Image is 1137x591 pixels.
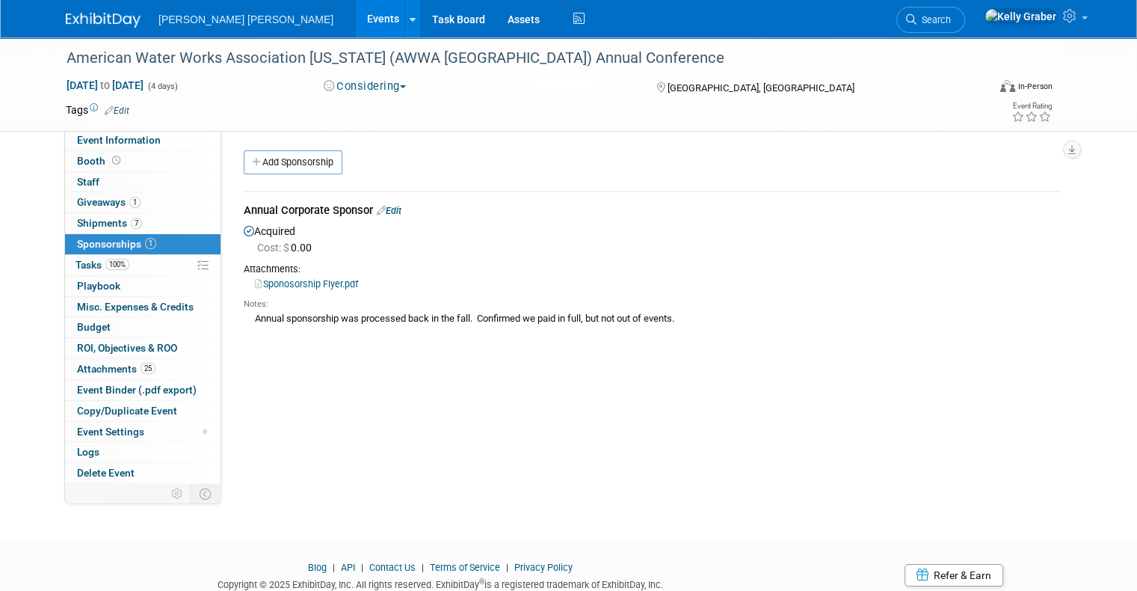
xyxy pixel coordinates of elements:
span: Sponsorships [77,238,156,250]
span: [GEOGRAPHIC_DATA], [GEOGRAPHIC_DATA] [668,82,854,94]
span: 7 [131,218,142,229]
span: 100% [105,259,129,270]
span: 25 [141,363,155,374]
img: ExhibitDay [66,13,141,28]
a: Add Sponsorship [244,150,342,174]
span: Shipments [77,217,142,229]
a: Contact Us [369,562,416,573]
a: Event Binder (.pdf export) [65,380,221,400]
a: Event Settings [65,422,221,442]
span: Booth [77,155,123,167]
span: Search [916,14,951,25]
span: Attachments [77,363,155,375]
td: Toggle Event Tabs [191,484,221,503]
span: Modified Layout [203,429,207,434]
span: [DATE] [DATE] [66,79,144,92]
a: Privacy Policy [514,562,573,573]
a: Shipments7 [65,213,221,233]
td: Personalize Event Tab Strip [164,484,191,503]
a: Delete Event [65,463,221,483]
a: Sponsorships1 [65,234,221,254]
span: 1 [145,238,156,249]
a: Edit [377,205,401,216]
a: API [341,562,355,573]
span: | [357,562,367,573]
a: Sponosorship Flyer.pdf [255,278,358,290]
span: 0.00 [257,242,318,254]
div: Annual sponsorship was processed back in the fall. Confirmed we paid in full, but not out of events. [244,310,1060,326]
div: Acquired [244,221,1060,331]
span: Copy/Duplicate Event [77,405,177,417]
button: Considering [318,79,412,94]
a: Attachments25 [65,359,221,379]
span: Event Settings [77,426,144,438]
a: Tasks100% [65,255,221,275]
a: Booth [65,151,221,171]
span: Giveaways [77,196,141,208]
span: Budget [77,321,111,333]
div: In-Person [1017,81,1053,92]
span: Staff [77,176,99,188]
span: [PERSON_NAME] [PERSON_NAME] [158,13,333,25]
a: Playbook [65,276,221,296]
a: Blog [308,562,327,573]
div: American Water Works Association [US_STATE] (AWWA [GEOGRAPHIC_DATA]) Annual Conference [61,45,969,72]
a: Staff [65,172,221,192]
a: Giveaways1 [65,192,221,212]
span: Delete Event [77,467,135,479]
div: Attachments: [244,263,1060,276]
td: Tags [66,102,129,117]
span: Playbook [77,280,120,292]
a: Search [896,7,965,33]
a: Refer & Earn [905,564,1003,587]
span: (4 days) [147,82,178,91]
sup: ® [479,578,484,586]
span: | [502,562,512,573]
a: Copy/Duplicate Event [65,401,221,421]
span: | [418,562,428,573]
div: Event Format [907,78,1053,100]
div: Annual Corporate Sponsor [244,203,1060,221]
a: Logs [65,442,221,462]
span: Event Information [77,134,161,146]
img: Format-Inperson.png [1000,80,1015,92]
div: Event Rating [1011,102,1052,110]
span: Event Binder (.pdf export) [77,384,197,396]
a: Budget [65,317,221,337]
span: Booth not reserved yet [109,155,123,166]
a: Misc. Expenses & Credits [65,297,221,317]
span: Tasks [76,259,129,271]
div: Notes: [244,298,1060,310]
span: 1 [129,197,141,208]
span: Misc. Expenses & Credits [77,301,194,313]
a: ROI, Objectives & ROO [65,338,221,358]
span: ROI, Objectives & ROO [77,342,177,354]
span: Cost: $ [257,242,291,254]
span: to [98,79,112,91]
span: | [329,562,339,573]
a: Terms of Service [430,562,500,573]
img: Kelly Graber [985,8,1057,25]
a: Event Information [65,130,221,150]
span: Logs [77,446,99,458]
a: Edit [105,105,129,116]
